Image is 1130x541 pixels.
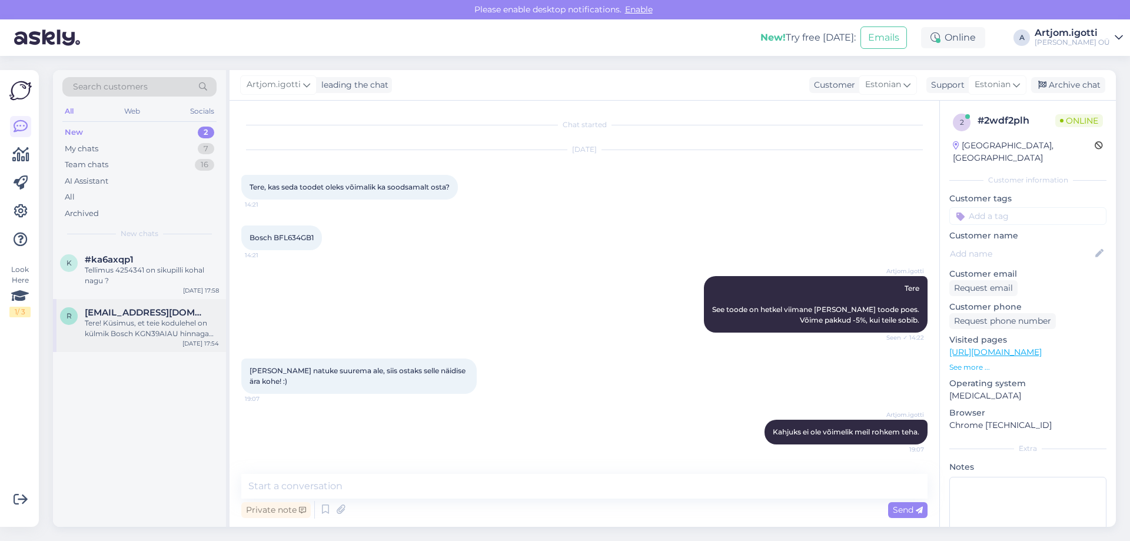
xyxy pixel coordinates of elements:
[921,27,985,48] div: Online
[949,207,1106,225] input: Add a tag
[893,505,923,515] span: Send
[860,26,907,49] button: Emails
[949,390,1106,402] p: [MEDICAL_DATA]
[122,104,142,119] div: Web
[317,79,388,91] div: leading the chat
[960,118,964,127] span: 2
[809,79,855,91] div: Customer
[975,78,1011,91] span: Estonian
[1013,29,1030,46] div: A
[880,445,924,454] span: 19:07
[182,339,219,348] div: [DATE] 17:54
[9,264,31,317] div: Look Here
[198,143,214,155] div: 7
[65,127,83,138] div: New
[949,443,1106,454] div: Extra
[65,143,98,155] div: My chats
[880,333,924,342] span: Seen ✓ 14:22
[1035,28,1110,38] div: Artjom.igotti
[85,265,219,286] div: Tellimus 4254341 on sikupilli kohal nagu ?
[65,175,108,187] div: AI Assistant
[245,200,289,209] span: 14:21
[85,254,134,265] span: #ka6axqp1
[188,104,217,119] div: Socials
[949,419,1106,432] p: Chrome [TECHNICAL_ID]
[85,318,219,339] div: Tere! Küsimus, et teie kodulehel on külmik Bosch KGN39AIAU hinnaga 1599 eurot, [PERSON_NAME] kui ...
[241,144,928,155] div: [DATE]
[950,247,1093,260] input: Add name
[245,394,289,403] span: 19:07
[245,251,289,260] span: 14:21
[949,461,1106,473] p: Notes
[250,233,314,242] span: Bosch BFL634GB1
[949,377,1106,390] p: Operating system
[953,140,1095,164] div: [GEOGRAPHIC_DATA], [GEOGRAPHIC_DATA]
[880,410,924,419] span: Artjom.igotti
[865,78,901,91] span: Estonian
[121,228,158,239] span: New chats
[65,208,99,220] div: Archived
[250,366,467,386] span: [PERSON_NAME] natuke suurema ale, siis ostaks selle näidise ära kohe! :)
[85,307,207,318] span: richardjalakas0@gmail.com
[949,334,1106,346] p: Visited pages
[73,81,148,93] span: Search customers
[760,32,786,43] b: New!
[67,258,72,267] span: k
[250,182,450,191] span: Tere, kas seda toodet oleks võimalik ka soodsamalt osta?
[760,31,856,45] div: Try free [DATE]:
[949,280,1018,296] div: Request email
[949,407,1106,419] p: Browser
[978,114,1055,128] div: # 2wdf2plh
[9,307,31,317] div: 1 / 3
[67,311,72,320] span: r
[949,347,1042,357] a: [URL][DOMAIN_NAME]
[773,427,919,436] span: Kahjuks ei ole võimelik meil rohkem teha.
[65,159,108,171] div: Team chats
[949,268,1106,280] p: Customer email
[62,104,76,119] div: All
[9,79,32,102] img: Askly Logo
[198,127,214,138] div: 2
[1035,28,1123,47] a: Artjom.igotti[PERSON_NAME] OÜ
[949,362,1106,373] p: See more ...
[621,4,656,15] span: Enable
[949,192,1106,205] p: Customer tags
[880,267,924,276] span: Artjom.igotti
[1055,114,1103,127] span: Online
[247,78,301,91] span: Artjom.igotti
[195,159,214,171] div: 16
[926,79,965,91] div: Support
[949,313,1056,329] div: Request phone number
[1031,77,1105,93] div: Archive chat
[241,120,928,130] div: Chat started
[1035,38,1110,47] div: [PERSON_NAME] OÜ
[949,230,1106,242] p: Customer name
[241,502,311,518] div: Private note
[183,286,219,295] div: [DATE] 17:58
[949,175,1106,185] div: Customer information
[65,191,75,203] div: All
[949,301,1106,313] p: Customer phone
